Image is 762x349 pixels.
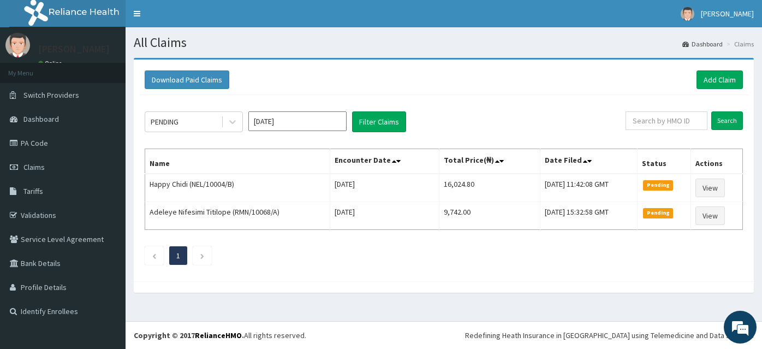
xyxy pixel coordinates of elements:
th: Status [638,149,691,174]
th: Actions [691,149,743,174]
p: [PERSON_NAME] [38,44,110,54]
td: Adeleye Nifesimi Titilope (RMN/10068/A) [145,202,330,230]
a: Page 1 is your current page [176,251,180,261]
a: RelianceHMO [195,330,242,340]
input: Search by HMO ID [626,111,707,130]
img: User Image [5,33,30,57]
a: Add Claim [696,70,743,89]
th: Date Filed [540,149,638,174]
td: Happy Chidi (NEL/10004/B) [145,174,330,202]
a: View [695,179,725,197]
td: [DATE] 11:42:08 GMT [540,174,638,202]
a: Next page [200,251,205,261]
strong: Copyright © 2017 . [134,330,244,340]
td: [DATE] [330,202,439,230]
a: Previous page [152,251,157,261]
footer: All rights reserved. [126,321,762,349]
button: Download Paid Claims [145,70,229,89]
h1: All Claims [134,36,754,50]
th: Encounter Date [330,149,439,174]
img: User Image [681,7,694,21]
th: Total Price(₦) [439,149,540,174]
a: Dashboard [682,39,723,49]
span: Tariffs [23,186,43,196]
a: View [695,206,725,225]
td: 16,024.80 [439,174,540,202]
th: Name [145,149,330,174]
span: Pending [643,208,673,218]
td: [DATE] [330,174,439,202]
span: Switch Providers [23,90,79,100]
td: [DATE] 15:32:58 GMT [540,202,638,230]
button: Filter Claims [352,111,406,132]
div: PENDING [151,116,178,127]
span: Claims [23,162,45,172]
span: Pending [643,180,673,190]
div: Redefining Heath Insurance in [GEOGRAPHIC_DATA] using Telemedicine and Data Science! [465,330,754,341]
a: Online [38,60,64,67]
li: Claims [724,39,754,49]
span: [PERSON_NAME] [701,9,754,19]
input: Select Month and Year [248,111,347,131]
td: 9,742.00 [439,202,540,230]
input: Search [711,111,743,130]
span: Dashboard [23,114,59,124]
